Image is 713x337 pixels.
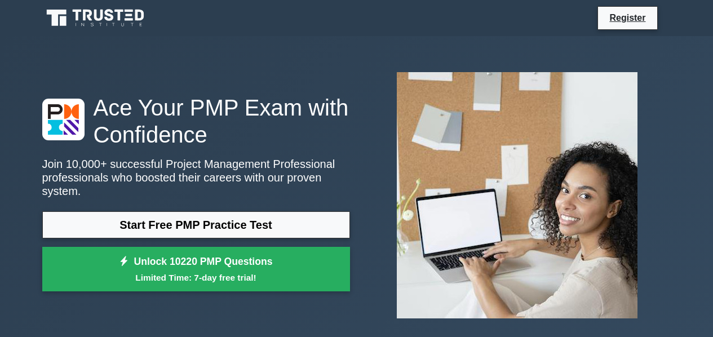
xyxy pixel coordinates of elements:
[42,94,350,148] h1: Ace Your PMP Exam with Confidence
[56,271,336,284] small: Limited Time: 7-day free trial!
[42,247,350,292] a: Unlock 10220 PMP QuestionsLimited Time: 7-day free trial!
[42,157,350,198] p: Join 10,000+ successful Project Management Professional professionals who boosted their careers w...
[42,211,350,238] a: Start Free PMP Practice Test
[603,11,652,25] a: Register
